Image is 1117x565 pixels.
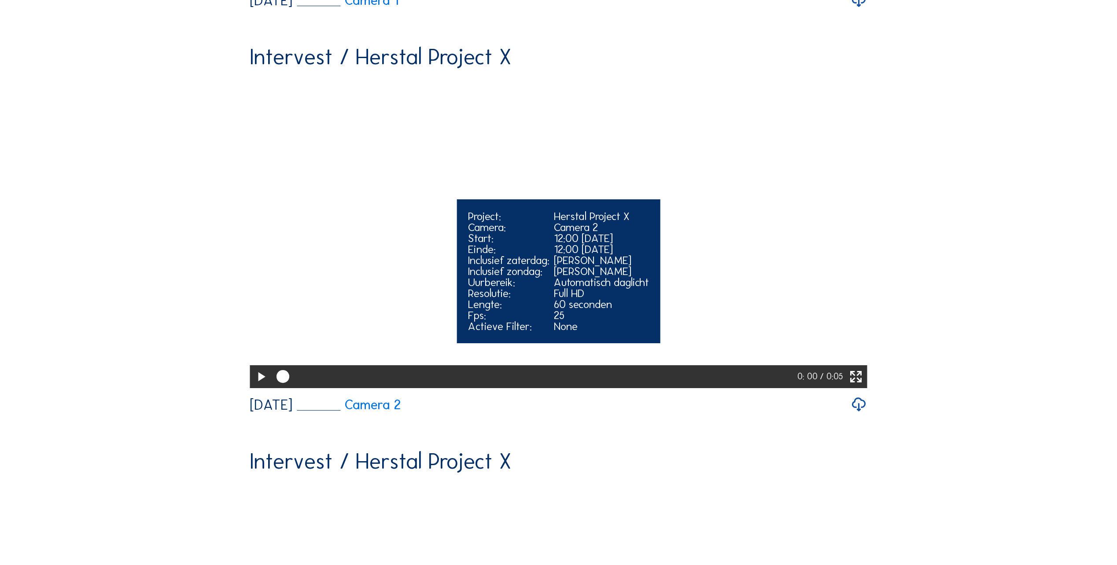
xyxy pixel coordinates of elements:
[250,78,867,386] video: Your browser does not support the video tag.
[468,288,549,299] div: Resolutie:
[554,310,649,321] div: 25
[797,365,820,388] div: 0: 00
[468,277,549,288] div: Uurbereik:
[468,211,549,222] div: Project:
[554,321,649,332] div: None
[250,46,511,68] div: Intervest / Herstal Project X
[554,255,649,266] div: [PERSON_NAME]
[554,244,649,255] div: 12:00 [DATE]
[468,222,549,233] div: Camera:
[468,233,549,244] div: Start:
[468,244,549,255] div: Einde:
[554,233,649,244] div: 12:00 [DATE]
[554,266,649,277] div: [PERSON_NAME]
[297,398,401,411] a: Camera 2
[468,255,549,266] div: Inclusief zaterdag:
[554,277,649,288] div: Automatisch daglicht
[468,266,549,277] div: Inclusief zondag:
[554,288,649,299] div: Full HD
[468,321,549,332] div: Actieve Filter:
[468,299,549,310] div: Lengte:
[554,299,649,310] div: 60 seconden
[468,310,549,321] div: Fps:
[554,211,649,222] div: Herstal Project X
[250,398,292,412] div: [DATE]
[554,222,649,233] div: Camera 2
[250,450,511,472] div: Intervest / Herstal Project X
[820,365,843,388] div: / 0:05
